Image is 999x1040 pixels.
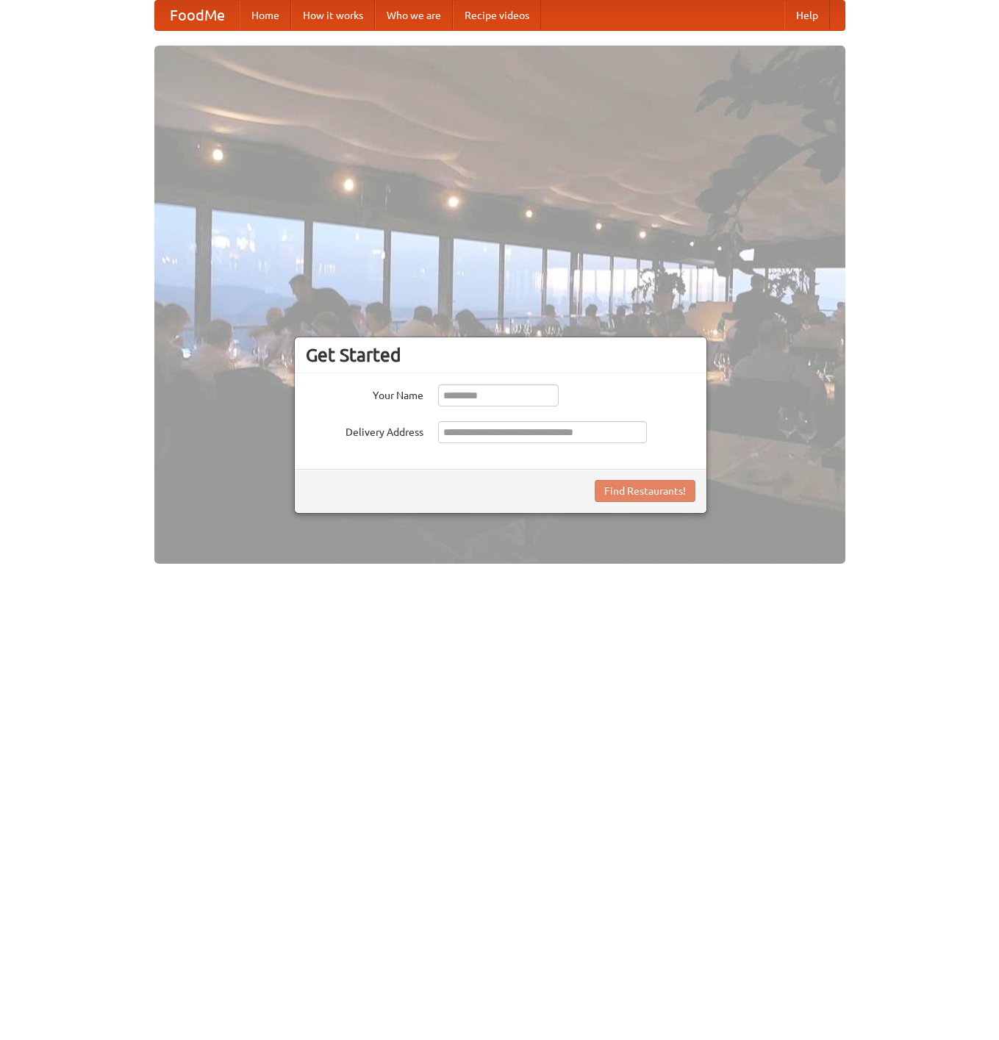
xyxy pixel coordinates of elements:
[375,1,453,30] a: Who we are
[784,1,830,30] a: Help
[240,1,291,30] a: Home
[306,344,695,366] h3: Get Started
[155,1,240,30] a: FoodMe
[291,1,375,30] a: How it works
[453,1,541,30] a: Recipe videos
[595,480,695,502] button: Find Restaurants!
[306,421,423,440] label: Delivery Address
[306,384,423,403] label: Your Name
